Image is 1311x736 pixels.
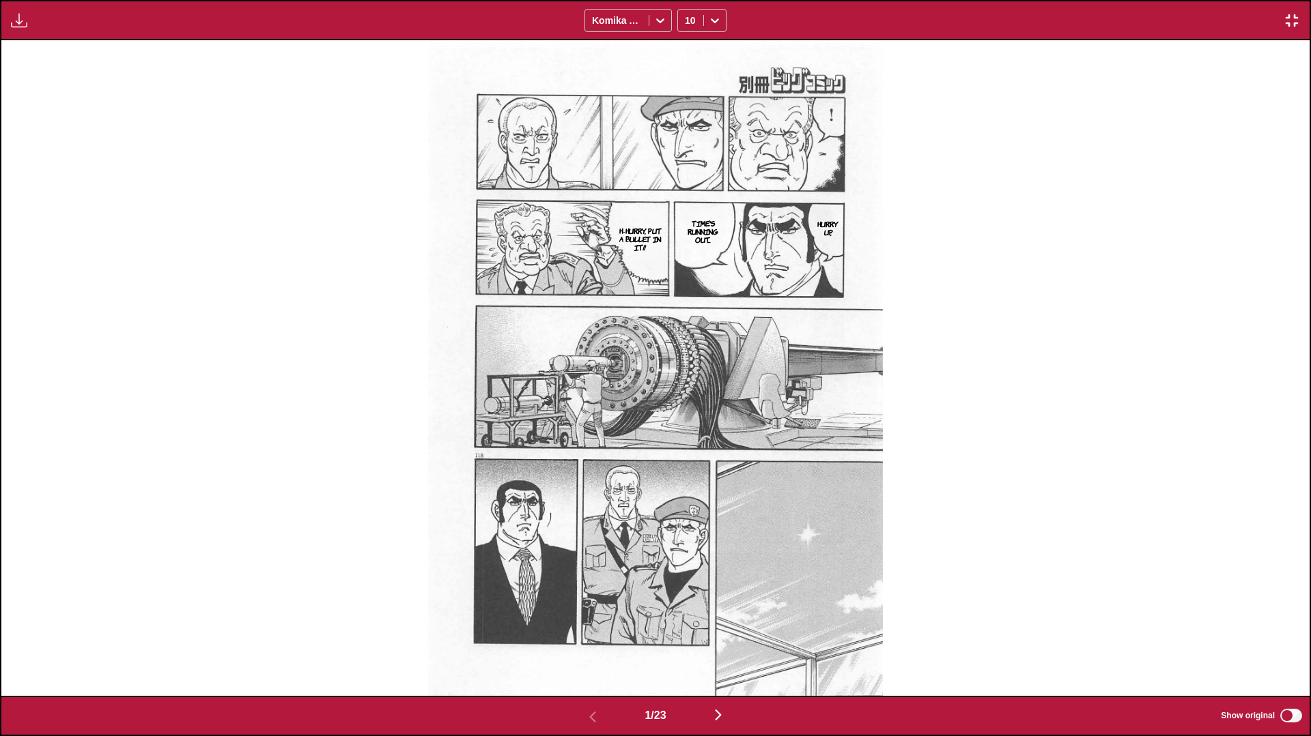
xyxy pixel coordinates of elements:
[1221,711,1275,720] span: Show original
[428,40,883,696] img: Manga Panel
[710,707,727,723] img: Next page
[615,224,666,254] p: H-Hurry, put a bullet in it!!
[645,709,666,722] span: 1 / 23
[584,709,601,725] img: Previous page
[11,12,27,29] img: Download translated images
[1280,709,1302,722] input: Show original
[815,217,841,239] p: Hurry up,
[679,216,728,246] p: Time's running out...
